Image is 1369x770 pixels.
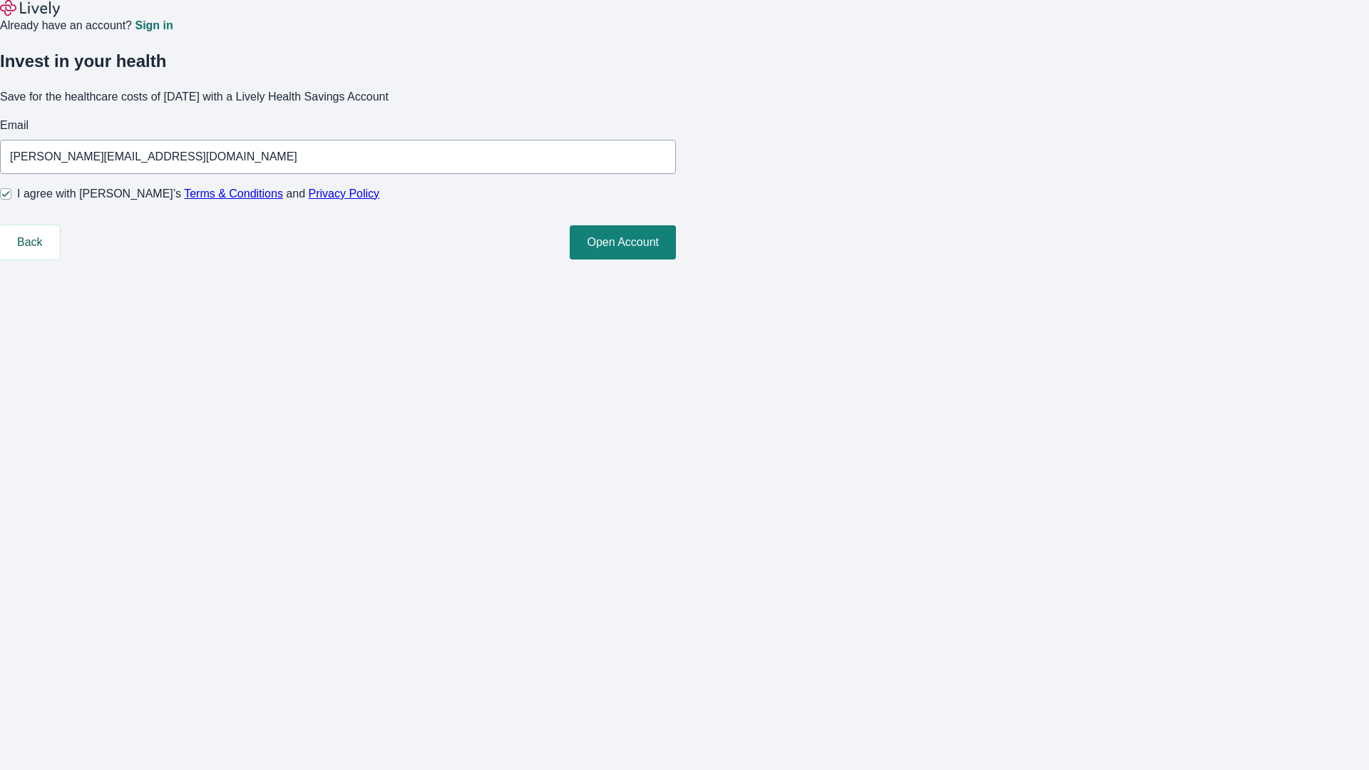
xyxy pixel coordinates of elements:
span: I agree with [PERSON_NAME]’s and [17,185,379,202]
a: Sign in [135,20,173,31]
button: Open Account [570,225,676,260]
a: Privacy Policy [309,188,380,200]
a: Terms & Conditions [184,188,283,200]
